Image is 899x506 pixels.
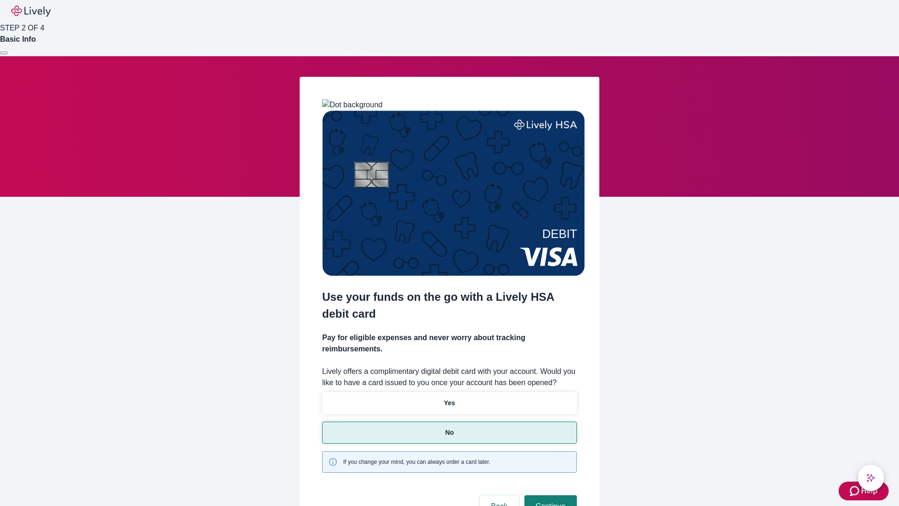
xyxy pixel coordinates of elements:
[858,465,884,491] button: chat
[444,398,455,408] p: Yes
[322,332,577,355] h4: Pay for eligible expenses and never worry about tracking reimbursements.
[445,428,454,438] p: No
[850,485,861,497] svg: Zendesk support icon
[839,482,889,500] button: Zendesk support iconHelp
[322,366,577,388] label: Lively offers a complimentary digital debit card with your account. Would you like to have a card...
[866,473,876,483] svg: Lively AI Assistant
[322,289,577,322] h2: Use your funds on the go with a Lively HSA debit card
[861,485,877,497] span: Help
[322,422,577,444] button: No
[11,6,51,17] img: Lively
[322,99,383,111] img: Dot background
[322,392,577,414] button: Yes
[343,458,490,466] span: If you change your mind, you can always order a card later.
[322,111,585,276] img: Debit card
